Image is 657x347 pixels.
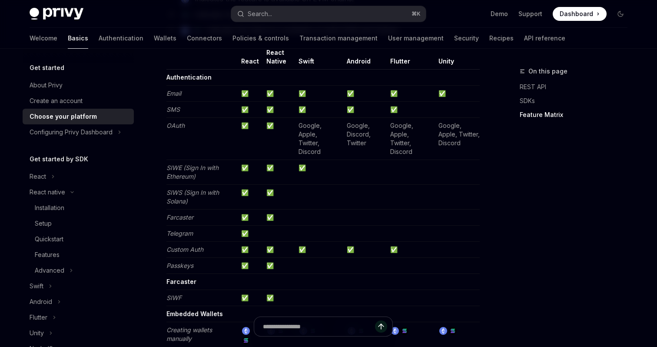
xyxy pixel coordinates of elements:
[387,242,435,258] td: ✅
[23,247,134,263] a: Features
[238,160,263,185] td: ✅
[30,297,52,307] div: Android
[30,111,97,122] div: Choose your platform
[238,210,263,226] td: ✅
[30,127,113,137] div: Configuring Privy Dashboard
[35,218,52,229] div: Setup
[30,8,83,20] img: dark logo
[166,189,219,205] em: SIWS (Sign In with Solana)
[23,200,134,216] a: Installation
[518,10,542,18] a: Support
[387,48,435,70] th: Flutter
[248,9,272,19] div: Search...
[263,290,295,306] td: ✅
[30,96,83,106] div: Create an account
[30,187,65,197] div: React native
[553,7,607,21] a: Dashboard
[491,10,508,18] a: Demo
[30,63,64,73] h5: Get started
[35,250,60,260] div: Features
[166,294,182,301] em: SIWF
[528,66,567,77] span: On this page
[30,171,46,182] div: React
[295,48,343,70] th: Swift
[263,258,295,274] td: ✅
[299,28,378,49] a: Transaction management
[231,6,426,22] button: Search...⌘K
[489,28,514,49] a: Recipes
[166,262,193,269] em: Passkeys
[166,122,185,129] em: OAuth
[435,86,480,102] td: ✅
[263,185,295,210] td: ✅
[435,48,480,70] th: Unity
[30,28,57,49] a: Welcome
[520,94,634,108] a: SDKs
[238,102,263,118] td: ✅
[387,86,435,102] td: ✅
[560,10,593,18] span: Dashboard
[23,109,134,124] a: Choose your platform
[187,28,222,49] a: Connectors
[238,242,263,258] td: ✅
[263,86,295,102] td: ✅
[30,80,63,90] div: About Privy
[520,80,634,94] a: REST API
[295,118,343,160] td: Google, Apple, Twitter, Discord
[411,10,421,17] span: ⌘ K
[232,28,289,49] a: Policies & controls
[238,48,263,70] th: React
[387,102,435,118] td: ✅
[35,265,64,276] div: Advanced
[614,7,627,21] button: Toggle dark mode
[387,118,435,160] td: Google, Apple, Twitter, Discord
[30,328,44,338] div: Unity
[99,28,143,49] a: Authentication
[166,73,212,81] strong: Authentication
[35,234,63,244] div: Quickstart
[166,106,180,113] em: SMS
[166,230,193,237] em: Telegram
[238,258,263,274] td: ✅
[263,242,295,258] td: ✅
[166,278,196,285] strong: Farcaster
[454,28,479,49] a: Security
[30,281,43,291] div: Swift
[166,164,219,180] em: SIWE (Sign In with Ethereum)
[23,216,134,231] a: Setup
[263,118,295,160] td: ✅
[524,28,565,49] a: API reference
[166,90,181,97] em: Email
[295,160,343,185] td: ✅
[23,93,134,109] a: Create an account
[435,118,480,160] td: Google, Apple, Twitter, Discord
[166,214,193,221] em: Farcaster
[295,86,343,102] td: ✅
[263,210,295,226] td: ✅
[343,102,387,118] td: ✅
[295,102,343,118] td: ✅
[375,320,387,333] button: Send message
[68,28,88,49] a: Basics
[263,102,295,118] td: ✅
[343,242,387,258] td: ✅
[238,185,263,210] td: ✅
[263,48,295,70] th: React Native
[343,86,387,102] td: ✅
[30,312,47,323] div: Flutter
[343,118,387,160] td: Google, Discord, Twitter
[166,310,223,317] strong: Embedded Wallets
[23,77,134,93] a: About Privy
[295,242,343,258] td: ✅
[35,203,64,213] div: Installation
[166,246,203,253] em: Custom Auth
[238,86,263,102] td: ✅
[263,160,295,185] td: ✅
[23,231,134,247] a: Quickstart
[30,154,88,164] h5: Get started by SDK
[388,28,444,49] a: User management
[343,48,387,70] th: Android
[238,118,263,160] td: ✅
[520,108,634,122] a: Feature Matrix
[238,226,263,242] td: ✅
